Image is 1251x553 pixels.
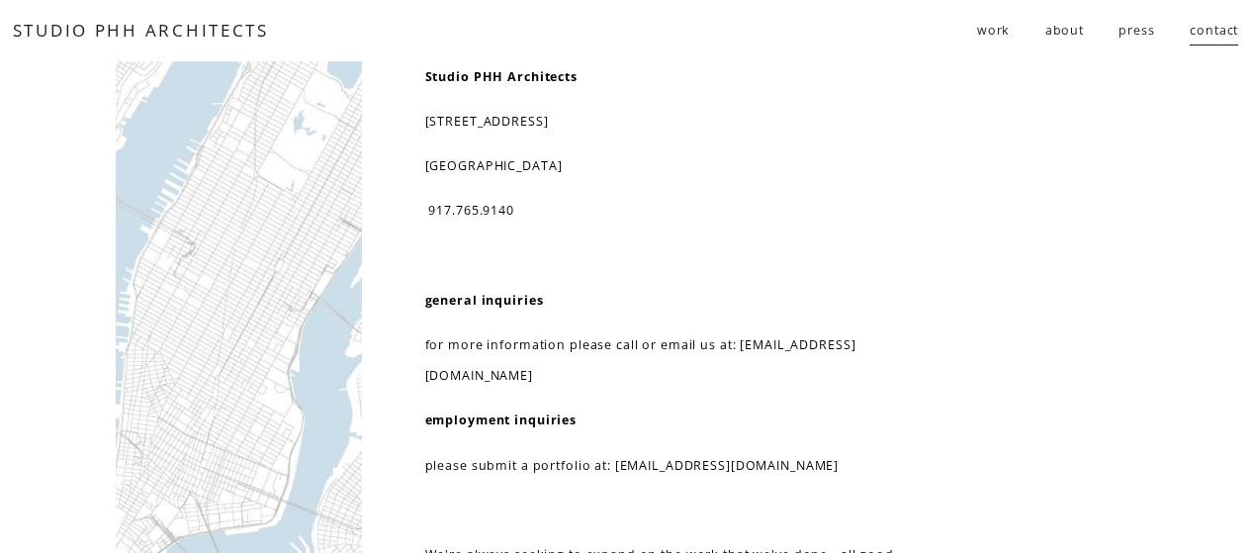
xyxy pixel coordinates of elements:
p: [STREET_ADDRESS] [425,106,930,137]
a: folder dropdown [977,14,1011,47]
p: please submit a portfolio at: [EMAIL_ADDRESS][DOMAIN_NAME] [425,450,930,481]
p: [GEOGRAPHIC_DATA] [425,150,930,181]
a: press [1118,14,1154,47]
p: for more information please call or email us at: [EMAIL_ADDRESS][DOMAIN_NAME] [425,329,930,391]
strong: employment inquiries [425,412,577,428]
p: 917.765.9140 [425,195,930,226]
a: about [1045,14,1084,47]
a: STUDIO PHH ARCHITECTS [13,19,269,42]
span: work [977,15,1011,46]
a: contact [1190,14,1238,47]
strong: Studio PHH Architects [425,68,578,85]
strong: general inquiries [425,292,544,309]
